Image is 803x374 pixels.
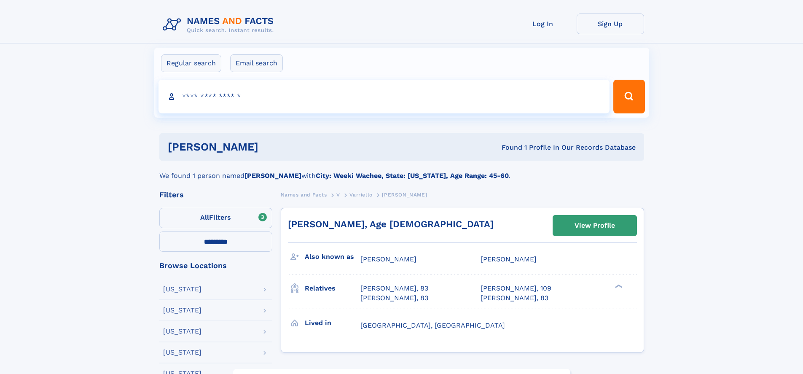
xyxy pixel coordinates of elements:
[481,255,537,263] span: [PERSON_NAME]
[360,293,428,303] a: [PERSON_NAME], 83
[159,13,281,36] img: Logo Names and Facts
[163,286,201,293] div: [US_STATE]
[613,284,623,289] div: ❯
[509,13,577,34] a: Log In
[316,172,509,180] b: City: Weeki Wachee, State: [US_STATE], Age Range: 45-60
[159,208,272,228] label: Filters
[168,142,380,152] h1: [PERSON_NAME]
[553,215,636,236] a: View Profile
[349,192,372,198] span: Varriello
[200,213,209,221] span: All
[336,192,340,198] span: V
[161,54,221,72] label: Regular search
[336,189,340,200] a: V
[163,328,201,335] div: [US_STATE]
[577,13,644,34] a: Sign Up
[159,161,644,181] div: We found 1 person named with .
[380,143,636,152] div: Found 1 Profile In Our Records Database
[230,54,283,72] label: Email search
[158,80,610,113] input: search input
[360,284,428,293] a: [PERSON_NAME], 83
[163,307,201,314] div: [US_STATE]
[481,293,548,303] a: [PERSON_NAME], 83
[305,250,360,264] h3: Also known as
[159,262,272,269] div: Browse Locations
[613,80,645,113] button: Search Button
[349,189,372,200] a: Varriello
[360,321,505,329] span: [GEOGRAPHIC_DATA], [GEOGRAPHIC_DATA]
[360,255,416,263] span: [PERSON_NAME]
[481,284,551,293] a: [PERSON_NAME], 109
[305,281,360,296] h3: Relatives
[281,189,327,200] a: Names and Facts
[382,192,427,198] span: [PERSON_NAME]
[305,316,360,330] h3: Lived in
[163,349,201,356] div: [US_STATE]
[244,172,301,180] b: [PERSON_NAME]
[575,216,615,235] div: View Profile
[159,191,272,199] div: Filters
[288,219,494,229] a: [PERSON_NAME], Age [DEMOGRAPHIC_DATA]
